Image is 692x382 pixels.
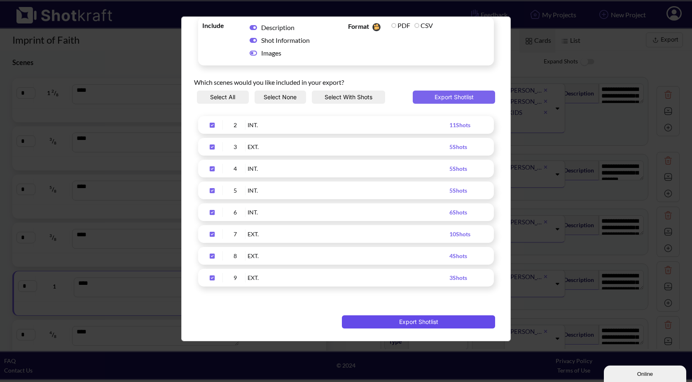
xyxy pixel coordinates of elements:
[449,252,467,259] span: 4 Shots
[248,207,449,217] div: INT.
[225,164,245,173] div: 4
[248,120,449,130] div: INT.
[414,21,433,29] label: CSV
[194,70,498,91] div: Which scenes would you like included in your export?
[449,121,470,128] span: 11 Shots
[342,315,495,328] button: Export Shotlist
[449,274,467,281] span: 3 Shots
[255,91,306,104] button: Select None
[225,120,245,130] div: 2
[248,142,449,151] div: EXT.
[261,36,310,44] span: Shot Information
[181,16,511,341] div: Upload Script
[225,207,245,217] div: 6
[248,251,449,261] div: EXT.
[348,21,389,33] span: Format
[449,231,470,238] span: 10 Shots
[225,142,245,151] div: 3
[197,91,249,104] button: Select All
[225,251,245,261] div: 8
[225,273,245,282] div: 9
[248,164,449,173] div: INT.
[261,49,283,57] span: Images
[449,143,467,150] span: 5 Shots
[248,229,449,239] div: EXT.
[604,364,688,382] iframe: chat widget
[202,21,243,30] span: Include
[248,186,449,195] div: INT.
[413,91,495,104] button: Export Shotlist
[261,23,295,31] span: Description
[391,21,410,29] label: PDF
[312,91,385,104] button: Select With Shots
[225,186,245,195] div: 5
[248,273,449,282] div: EXT.
[225,229,245,239] div: 7
[449,209,467,216] span: 6 Shots
[449,165,467,172] span: 5 Shots
[370,21,382,33] img: Camera Icon
[449,187,467,194] span: 5 Shots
